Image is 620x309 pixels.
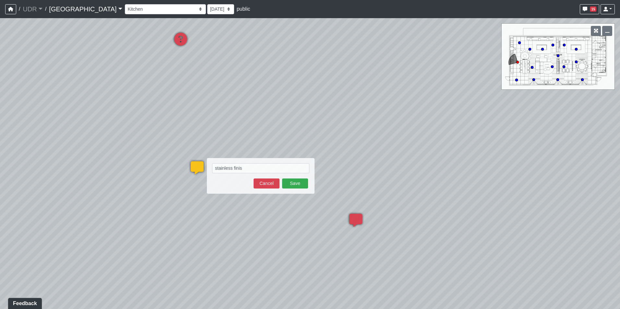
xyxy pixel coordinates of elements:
[282,178,308,189] button: Save
[5,296,43,309] iframe: Ybug feedback widget
[254,178,280,189] button: Cancel
[16,3,23,16] span: /
[237,6,250,12] span: public
[590,6,596,12] span: 15
[580,4,599,14] button: 15
[23,3,42,16] a: UDR
[49,3,122,16] a: [GEOGRAPHIC_DATA]
[42,3,49,16] span: /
